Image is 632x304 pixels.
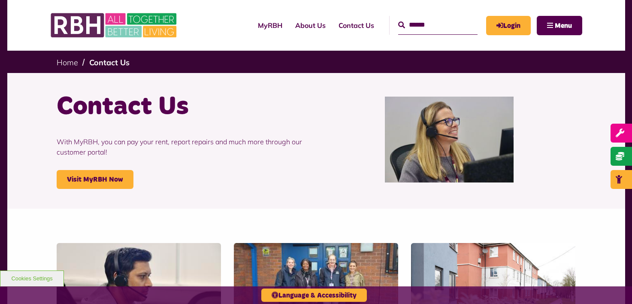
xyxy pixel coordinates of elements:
[57,58,78,67] a: Home
[89,58,130,67] a: Contact Us
[261,289,367,302] button: Language & Accessibility
[555,22,572,29] span: Menu
[251,14,289,37] a: MyRBH
[385,97,514,182] img: Contact Centre February 2024 (1)
[289,14,332,37] a: About Us
[537,16,582,35] button: Navigation
[332,14,381,37] a: Contact Us
[50,9,179,42] img: RBH
[593,265,632,304] iframe: Netcall Web Assistant for live chat
[57,124,310,170] p: With MyRBH, you can pay your rent, report repairs and much more through our customer portal!
[486,16,531,35] a: MyRBH
[57,90,310,124] h1: Contact Us
[57,170,133,189] a: Visit MyRBH Now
